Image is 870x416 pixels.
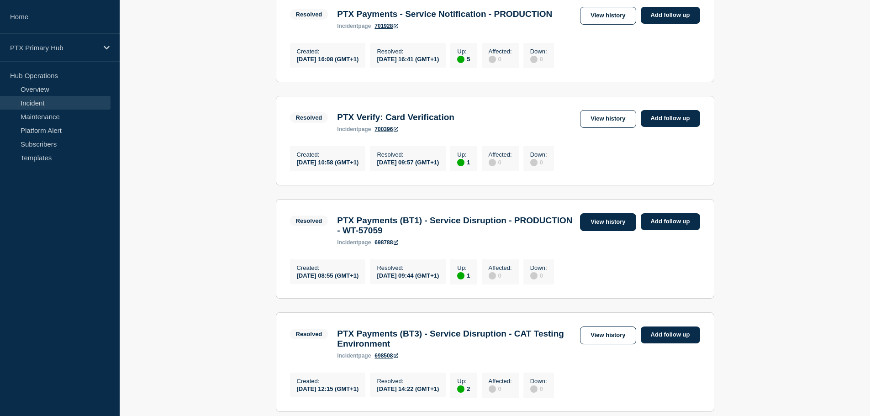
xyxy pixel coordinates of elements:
[457,378,470,384] p: Up :
[489,55,512,63] div: 0
[580,213,636,231] a: View history
[489,264,512,271] p: Affected :
[530,385,538,393] div: disabled
[337,9,552,19] h3: PTX Payments - Service Notification - PRODUCTION
[290,329,328,339] span: Resolved
[530,159,538,166] div: disabled
[530,48,547,55] p: Down :
[337,23,358,29] span: incident
[337,353,371,359] p: page
[457,385,464,393] div: up
[337,239,358,246] span: incident
[377,271,439,279] div: [DATE] 09:44 (GMT+1)
[641,110,700,127] a: Add follow up
[297,55,359,63] div: [DATE] 16:08 (GMT+1)
[297,158,359,166] div: [DATE] 10:58 (GMT+1)
[374,353,398,359] a: 698508
[530,56,538,63] div: disabled
[489,384,512,393] div: 0
[290,216,328,226] span: Resolved
[580,326,636,344] a: View history
[530,151,547,158] p: Down :
[297,151,359,158] p: Created :
[377,378,439,384] p: Resolved :
[337,112,454,122] h3: PTX Verify: Card Verification
[641,326,700,343] a: Add follow up
[337,353,358,359] span: incident
[337,23,371,29] p: page
[580,110,636,128] a: View history
[489,159,496,166] div: disabled
[377,151,439,158] p: Resolved :
[297,271,359,279] div: [DATE] 08:55 (GMT+1)
[374,239,398,246] a: 698788
[457,271,470,279] div: 1
[337,239,371,246] p: page
[530,271,547,279] div: 0
[457,151,470,158] p: Up :
[457,384,470,393] div: 2
[374,23,398,29] a: 701928
[377,384,439,392] div: [DATE] 14:22 (GMT+1)
[337,329,575,349] h3: PTX Payments (BT3) - Service Disruption - CAT Testing Environment
[457,158,470,166] div: 1
[377,264,439,271] p: Resolved :
[377,158,439,166] div: [DATE] 09:57 (GMT+1)
[377,55,439,63] div: [DATE] 16:41 (GMT+1)
[530,158,547,166] div: 0
[457,272,464,279] div: up
[489,271,512,279] div: 0
[530,378,547,384] p: Down :
[457,56,464,63] div: up
[374,126,398,132] a: 700396
[377,48,439,55] p: Resolved :
[580,7,636,25] a: View history
[489,151,512,158] p: Affected :
[641,213,700,230] a: Add follow up
[337,126,358,132] span: incident
[457,55,470,63] div: 5
[337,216,575,236] h3: PTX Payments (BT1) - Service Disruption - PRODUCTION - WT-57059
[290,9,328,20] span: Resolved
[530,264,547,271] p: Down :
[337,126,371,132] p: page
[457,48,470,55] p: Up :
[297,264,359,271] p: Created :
[489,158,512,166] div: 0
[489,385,496,393] div: disabled
[457,159,464,166] div: up
[489,48,512,55] p: Affected :
[530,272,538,279] div: disabled
[10,44,98,52] p: PTX Primary Hub
[297,48,359,55] p: Created :
[290,112,328,123] span: Resolved
[489,378,512,384] p: Affected :
[297,378,359,384] p: Created :
[530,55,547,63] div: 0
[297,384,359,392] div: [DATE] 12:15 (GMT+1)
[489,272,496,279] div: disabled
[457,264,470,271] p: Up :
[489,56,496,63] div: disabled
[641,7,700,24] a: Add follow up
[530,384,547,393] div: 0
